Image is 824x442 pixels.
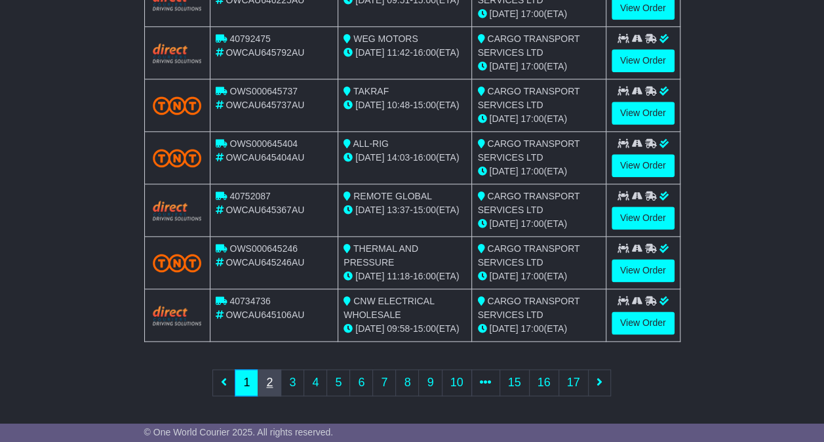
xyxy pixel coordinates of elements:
[442,369,472,396] a: 10
[153,43,202,63] img: Direct.png
[229,86,298,96] span: OWS000645737
[387,100,410,110] span: 10:48
[144,427,334,437] span: © One World Courier 2025. All rights reserved.
[229,243,298,254] span: OWS000645246
[520,61,543,71] span: 17:00
[326,369,350,396] a: 5
[353,33,418,44] span: WEG MOTORS
[343,46,466,60] div: - (ETA)
[529,369,559,396] a: 16
[226,310,304,320] span: OWCAU645106AU
[477,86,579,110] span: CARGO TRANSPORT SERVICES LTD
[413,47,436,58] span: 16:00
[612,154,675,177] a: View Order
[355,323,384,334] span: [DATE]
[520,218,543,229] span: 17:00
[477,138,579,163] span: CARGO TRANSPORT SERVICES LTD
[355,100,384,110] span: [DATE]
[413,205,436,215] span: 15:00
[153,96,202,114] img: TNT_Domestic.png
[387,152,410,163] span: 14:03
[477,165,600,178] div: (ETA)
[559,369,589,396] a: 17
[355,47,384,58] span: [DATE]
[612,49,675,72] a: View Order
[477,60,600,73] div: (ETA)
[477,7,600,21] div: (ETA)
[343,243,418,268] span: THERMAL AND PRESSURE
[226,257,304,268] span: OWCAU645246AU
[612,259,675,282] a: View Order
[500,369,530,396] a: 15
[355,205,384,215] span: [DATE]
[489,271,518,281] span: [DATE]
[343,270,466,283] div: - (ETA)
[343,203,466,217] div: - (ETA)
[387,323,410,334] span: 09:58
[153,201,202,220] img: Direct.png
[387,205,410,215] span: 13:37
[520,113,543,124] span: 17:00
[520,323,543,334] span: 17:00
[226,152,304,163] span: OWCAU645404AU
[489,218,518,229] span: [DATE]
[343,296,434,320] span: CNW ELECTRICAL WHOLESALE
[372,369,396,396] a: 7
[226,100,304,110] span: OWCAU645737AU
[153,149,202,167] img: TNT_Domestic.png
[226,205,304,215] span: OWCAU645367AU
[353,191,432,201] span: REMOTE GLOBAL
[489,9,518,19] span: [DATE]
[477,296,579,320] span: CARGO TRANSPORT SERVICES LTD
[489,166,518,176] span: [DATE]
[612,102,675,125] a: View Order
[235,369,258,396] a: 1
[477,191,579,215] span: CARGO TRANSPORT SERVICES LTD
[387,47,410,58] span: 11:42
[477,243,579,268] span: CARGO TRANSPORT SERVICES LTD
[387,271,410,281] span: 11:18
[477,217,600,231] div: (ETA)
[281,369,304,396] a: 3
[153,254,202,271] img: TNT_Domestic.png
[395,369,419,396] a: 8
[229,191,270,201] span: 40752087
[353,138,388,149] span: ALL-RIG
[258,369,281,396] a: 2
[153,306,202,325] img: Direct.png
[612,207,675,230] a: View Order
[413,152,436,163] span: 16:00
[413,100,436,110] span: 15:00
[477,270,600,283] div: (ETA)
[349,369,373,396] a: 6
[418,369,442,396] a: 9
[355,152,384,163] span: [DATE]
[489,113,518,124] span: [DATE]
[520,9,543,19] span: 17:00
[229,296,270,306] span: 40734736
[304,369,327,396] a: 4
[413,271,436,281] span: 16:00
[413,323,436,334] span: 15:00
[343,98,466,112] div: - (ETA)
[612,311,675,334] a: View Order
[477,33,579,58] span: CARGO TRANSPORT SERVICES LTD
[489,323,518,334] span: [DATE]
[229,138,298,149] span: OWS000645404
[489,61,518,71] span: [DATE]
[229,33,270,44] span: 40792475
[343,151,466,165] div: - (ETA)
[226,47,304,58] span: OWCAU645792AU
[477,322,600,336] div: (ETA)
[520,271,543,281] span: 17:00
[355,271,384,281] span: [DATE]
[477,112,600,126] div: (ETA)
[353,86,389,96] span: TAKRAF
[343,322,466,336] div: - (ETA)
[520,166,543,176] span: 17:00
